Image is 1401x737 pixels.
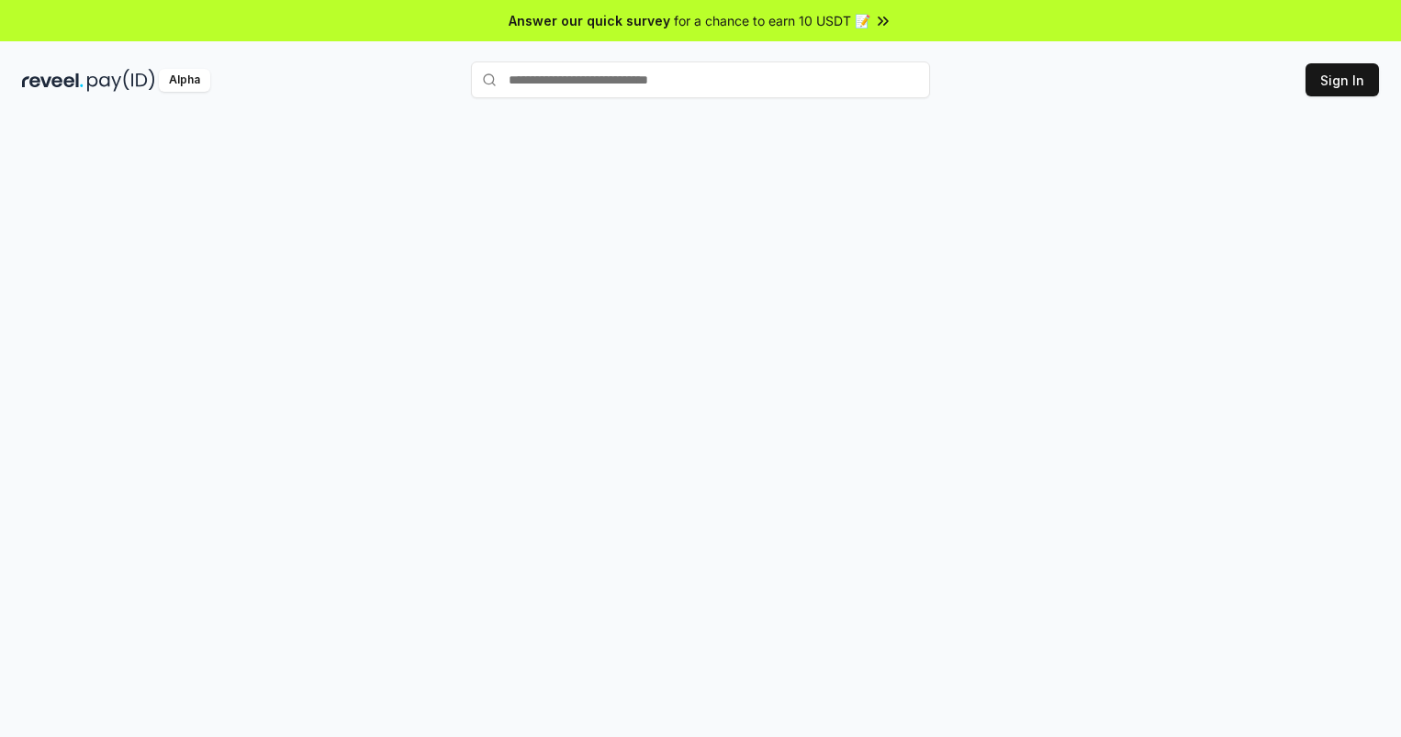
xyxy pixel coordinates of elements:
span: Answer our quick survey [509,11,670,30]
button: Sign In [1306,63,1379,96]
img: reveel_dark [22,69,84,92]
div: Alpha [159,69,210,92]
span: for a chance to earn 10 USDT 📝 [674,11,870,30]
img: pay_id [87,69,155,92]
